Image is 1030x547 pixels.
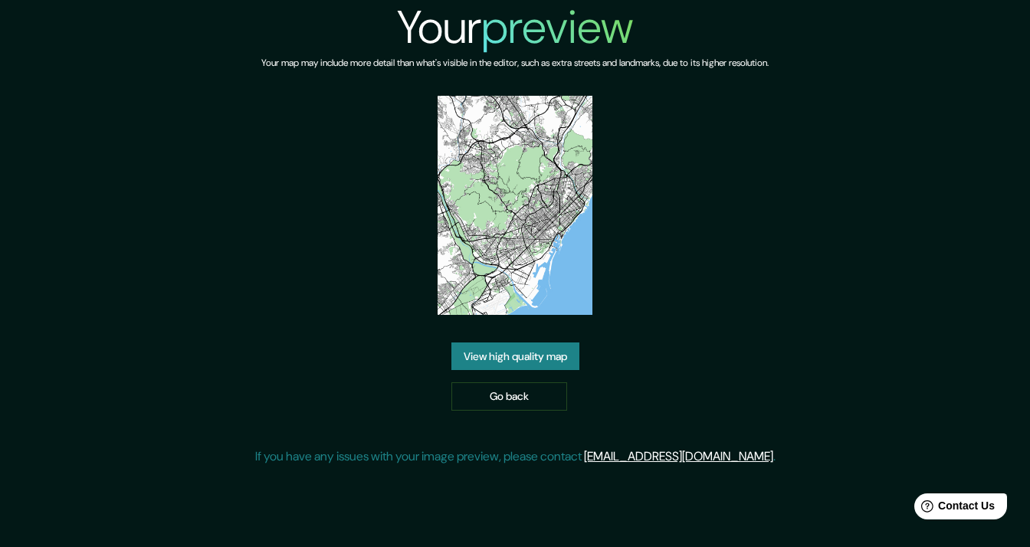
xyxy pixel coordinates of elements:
[894,487,1013,530] iframe: Help widget launcher
[261,55,769,71] h6: Your map may include more detail than what's visible in the editor, such as extra streets and lan...
[451,382,567,411] a: Go back
[438,96,592,315] img: created-map-preview
[451,342,579,371] a: View high quality map
[255,447,776,466] p: If you have any issues with your image preview, please contact .
[584,448,773,464] a: [EMAIL_ADDRESS][DOMAIN_NAME]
